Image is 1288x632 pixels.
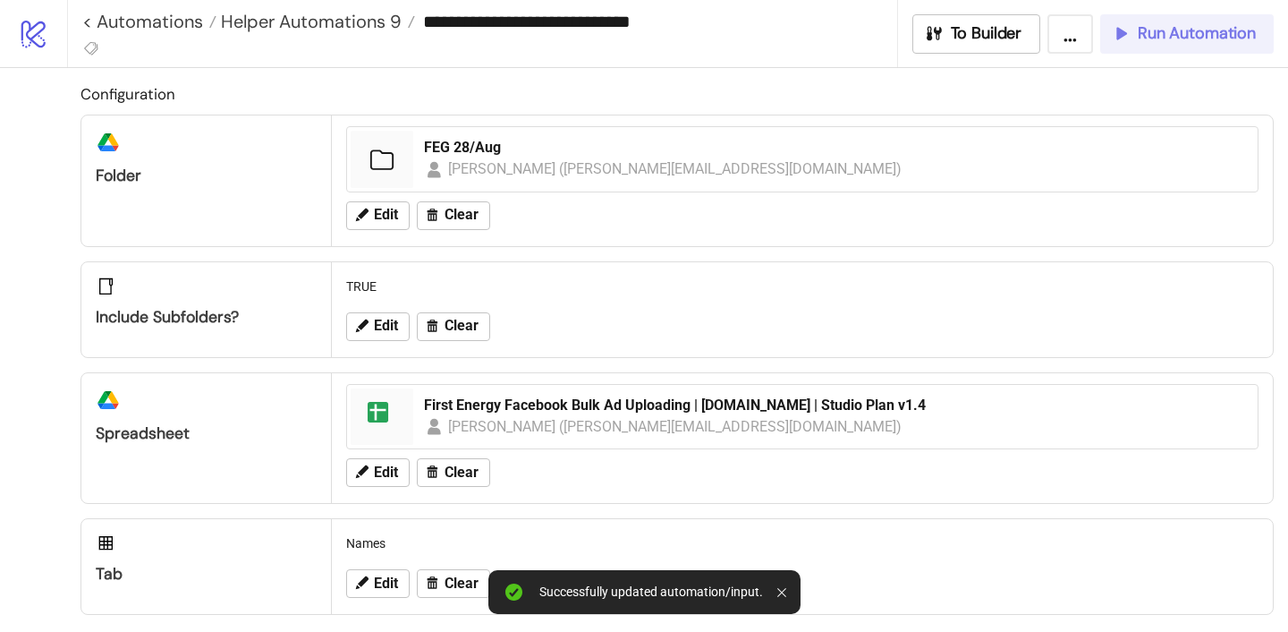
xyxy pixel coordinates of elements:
[346,569,410,598] button: Edit
[445,207,479,223] span: Clear
[339,269,1266,303] div: TRUE
[82,13,216,30] a: < Automations
[96,166,317,186] div: Folder
[374,576,398,592] span: Edit
[448,415,902,438] div: [PERSON_NAME] ([PERSON_NAME][EMAIL_ADDRESS][DOMAIN_NAME])
[445,318,479,334] span: Clear
[539,585,763,600] div: Successfully updated automation/input.
[417,201,490,230] button: Clear
[96,564,317,585] div: Tab
[80,82,1274,106] h2: Configuration
[417,458,490,487] button: Clear
[374,465,398,481] span: Edit
[374,318,398,334] span: Edit
[951,23,1022,44] span: To Builder
[448,158,902,180] div: [PERSON_NAME] ([PERSON_NAME][EMAIL_ADDRESS][DOMAIN_NAME])
[445,576,479,592] span: Clear
[96,307,317,328] div: Include subfolders?
[346,201,410,230] button: Edit
[96,423,317,444] div: Spreadsheet
[216,10,402,33] span: Helper Automations 9
[445,465,479,481] span: Clear
[912,14,1041,54] button: To Builder
[424,138,1247,158] div: FEG 28/Aug
[339,526,1266,560] div: Names
[424,396,1247,415] div: First Energy Facebook Bulk Ad Uploading | [DOMAIN_NAME] | Studio Plan v1.4
[1138,23,1256,44] span: Run Automation
[346,458,410,487] button: Edit
[374,207,398,223] span: Edit
[1100,14,1274,54] button: Run Automation
[1047,14,1093,54] button: ...
[417,312,490,341] button: Clear
[346,312,410,341] button: Edit
[216,13,415,30] a: Helper Automations 9
[417,569,490,598] button: Clear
